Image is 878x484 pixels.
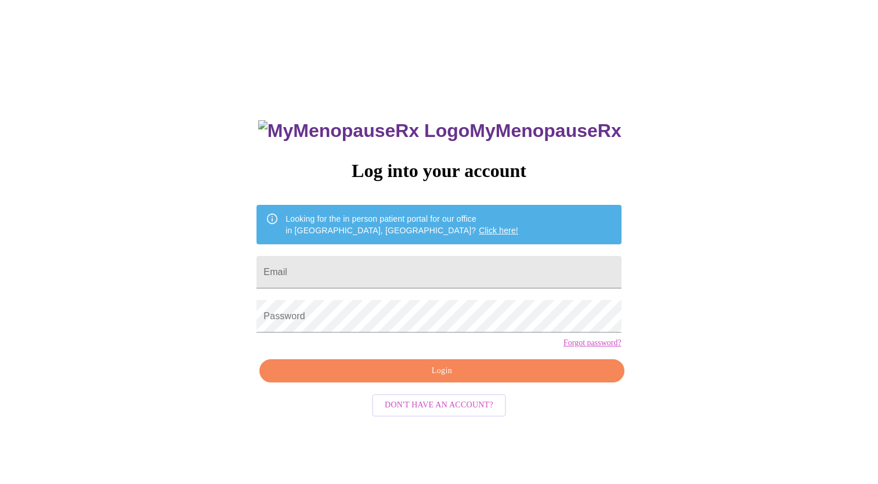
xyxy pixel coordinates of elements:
span: Login [273,364,610,378]
button: Login [259,359,624,383]
h3: Log into your account [256,160,621,182]
a: Don't have an account? [369,399,509,409]
h3: MyMenopauseRx [258,120,622,142]
a: Click here! [479,226,518,235]
a: Forgot password? [563,338,622,348]
div: Looking for the in person patient portal for our office in [GEOGRAPHIC_DATA], [GEOGRAPHIC_DATA]? [286,208,518,241]
img: MyMenopauseRx Logo [258,120,469,142]
button: Don't have an account? [372,394,506,417]
span: Don't have an account? [385,398,493,413]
